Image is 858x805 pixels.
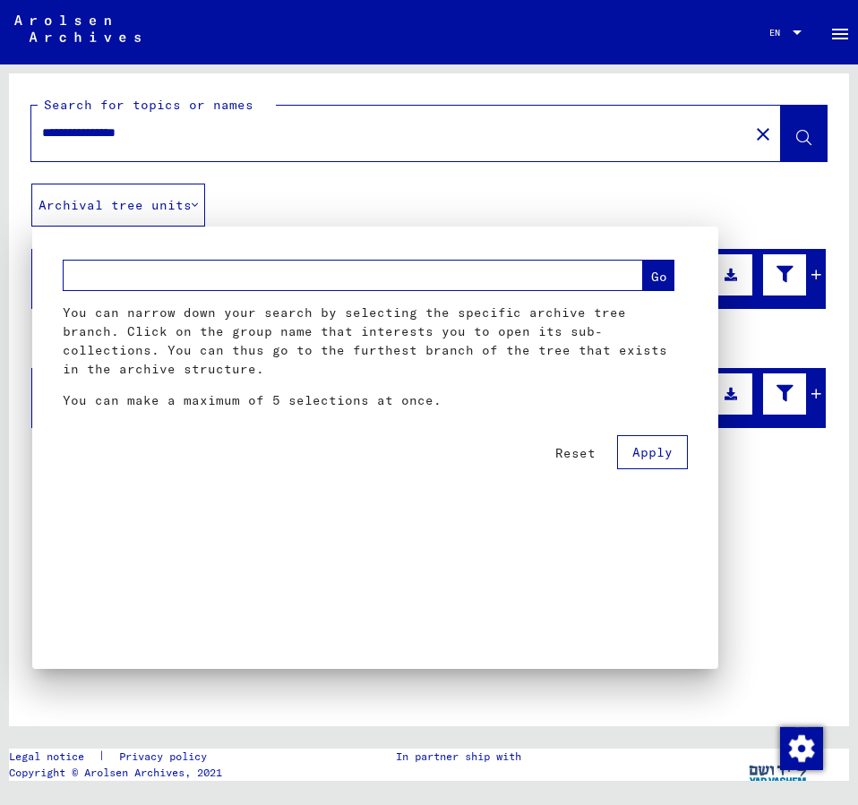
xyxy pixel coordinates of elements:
button: Apply [617,435,688,469]
span: Reset [555,445,596,461]
img: Change consent [780,727,823,770]
p: You can make a maximum of 5 selections at once. [63,391,688,410]
div: Change consent [779,726,822,769]
button: Reset [541,437,610,469]
span: Apply [632,444,673,460]
button: Go [643,260,674,291]
p: You can narrow down your search by selecting the specific archive tree branch. Click on the group... [63,304,688,379]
